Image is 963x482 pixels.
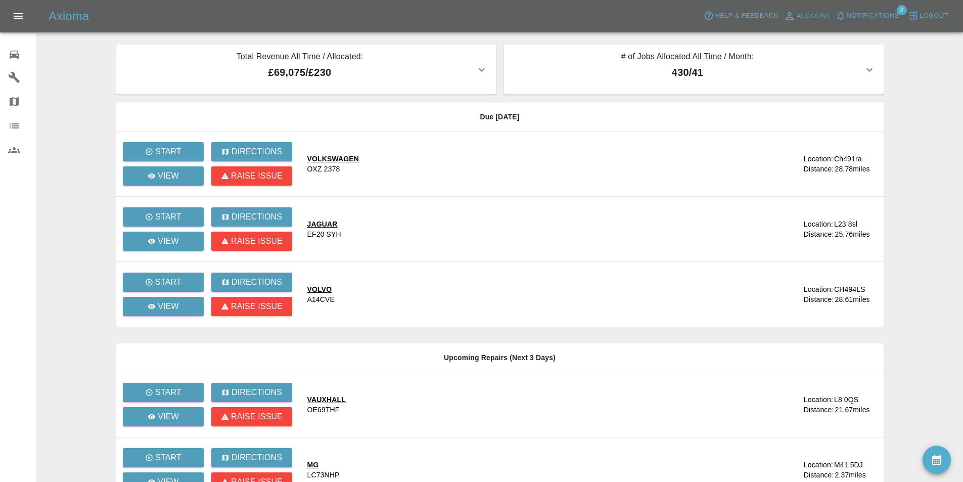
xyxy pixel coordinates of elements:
[781,8,833,24] a: Account
[211,297,292,316] button: Raise issue
[211,142,292,161] button: Directions
[307,460,340,470] div: MG
[123,232,204,251] a: View
[759,219,875,239] a: Location:L23 8slDistance:25.76miles
[123,297,204,316] a: View
[158,170,179,182] p: View
[211,232,292,251] button: Raise issue
[804,470,834,480] div: Distance:
[835,470,876,480] div: 2.37 miles
[834,284,865,294] div: CH494LS
[835,229,876,239] div: 25.76 miles
[701,8,781,24] button: Help & Feedback
[155,386,181,399] p: Start
[847,10,899,22] span: Notifications
[158,411,179,423] p: View
[804,405,834,415] div: Distance:
[307,405,340,415] div: OE69THF
[512,51,863,65] p: # of Jobs Allocated All Time / Month:
[307,284,335,294] div: VOLVO
[897,5,907,15] span: 2
[307,154,752,174] a: VOLKSWAGENOXZ 2378
[307,470,340,480] div: LC73NHP
[123,166,204,186] a: View
[512,65,863,80] p: 430 / 41
[804,154,833,164] div: Location:
[155,146,181,158] p: Start
[307,219,341,229] div: JAGUAR
[211,448,292,467] button: Directions
[797,11,831,22] span: Account
[759,284,875,304] a: Location:CH494LSDistance:28.61miles
[6,4,30,28] button: Open drawer
[116,45,496,95] button: Total Revenue All Time / Allocated:£69,075/£230
[155,276,181,288] p: Start
[759,460,875,480] a: Location:M41 5DJDistance:2.37miles
[123,448,204,467] button: Start
[123,273,204,292] button: Start
[307,229,341,239] div: EF20 SYH
[155,211,181,223] p: Start
[804,164,834,174] div: Distance:
[804,229,834,239] div: Distance:
[307,294,335,304] div: A14CVE
[307,395,752,415] a: VAUXHALLOE69THF
[307,395,346,405] div: VAUXHALL
[158,235,179,247] p: View
[307,154,359,164] div: VOLKSWAGEN
[49,8,89,24] h5: Axioma
[116,343,884,372] th: Upcoming Repairs (Next 3 Days)
[158,300,179,313] p: View
[923,446,951,474] button: availability
[804,284,833,294] div: Location:
[231,386,282,399] p: Directions
[906,8,951,24] button: Logout
[231,452,282,464] p: Directions
[123,383,204,402] button: Start
[715,10,778,22] span: Help & Feedback
[835,164,876,174] div: 28.78 miles
[920,10,948,22] span: Logout
[155,452,181,464] p: Start
[231,411,282,423] p: Raise issue
[835,405,876,415] div: 21.67 miles
[759,154,875,174] a: Location:Ch491raDistance:28.78miles
[307,284,752,304] a: VOLVOA14CVE
[231,170,282,182] p: Raise issue
[124,65,476,80] p: £69,075 / £230
[123,207,204,227] button: Start
[307,460,752,480] a: MGLC73NHP
[211,273,292,292] button: Directions
[231,300,282,313] p: Raise issue
[116,103,884,132] th: Due [DATE]
[834,460,863,470] div: M41 5DJ
[804,460,833,470] div: Location:
[804,395,833,405] div: Location:
[231,235,282,247] p: Raise issue
[211,383,292,402] button: Directions
[123,407,204,426] a: View
[834,154,862,164] div: Ch491ra
[504,45,884,95] button: # of Jobs Allocated All Time / Month:430/41
[804,219,833,229] div: Location:
[307,219,752,239] a: JAGUAREF20 SYH
[804,294,834,304] div: Distance:
[211,407,292,426] button: Raise issue
[834,395,858,405] div: L8 0QS
[211,166,292,186] button: Raise issue
[124,51,476,65] p: Total Revenue All Time / Allocated:
[231,211,282,223] p: Directions
[835,294,876,304] div: 28.61 miles
[834,219,857,229] div: L23 8sl
[231,146,282,158] p: Directions
[231,276,282,288] p: Directions
[759,395,875,415] a: Location:L8 0QSDistance:21.67miles
[307,164,340,174] div: OXZ 2378
[833,8,902,24] button: Notifications
[211,207,292,227] button: Directions
[123,142,204,161] button: Start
